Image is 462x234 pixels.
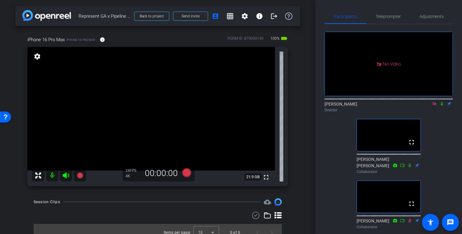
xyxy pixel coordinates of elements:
span: iPhone 16 Pro Max [28,36,65,43]
img: Session clips [274,198,282,206]
span: No Video [383,61,401,67]
div: 24 [126,168,141,173]
span: 21.9 GB [244,173,262,181]
mat-icon: fullscreen [262,174,270,181]
mat-icon: accessibility [427,219,434,226]
div: ROOM ID: 879090139 [228,36,263,45]
div: Director [324,107,453,113]
span: Back to project [140,14,164,18]
div: [PERSON_NAME] [PERSON_NAME] [357,156,421,175]
mat-icon: fullscreen [408,139,415,146]
mat-icon: info [100,37,105,42]
span: Adjustments [420,14,444,19]
div: Collaborator [357,224,421,230]
span: Send invite [182,14,200,19]
mat-icon: logout [270,13,278,20]
span: Destinations for your clips [264,198,271,206]
span: Represent GA x Pipeline Fund Interview [79,10,130,22]
mat-icon: cloud_upload [264,198,271,206]
div: Session Clips [34,199,60,205]
div: 00:00:00 [141,168,182,178]
span: Participants [334,14,357,19]
mat-icon: fullscreen [408,200,415,207]
mat-icon: settings [241,13,248,20]
mat-icon: battery_std [280,35,288,42]
div: [PERSON_NAME] [357,218,421,230]
mat-icon: settings [33,53,42,60]
span: FPS [130,168,136,173]
img: app-logo [22,10,71,21]
mat-icon: message [447,219,454,226]
span: 100% [269,34,280,43]
mat-icon: account_box [212,13,219,20]
mat-icon: grid_on [226,13,234,20]
div: 4K [126,174,141,178]
button: Back to project [134,12,169,21]
div: Collaborator [357,169,421,175]
div: [PERSON_NAME] [324,101,453,113]
span: Teleprompter [376,14,401,19]
button: Send invite [173,12,208,21]
span: iPhone 16 Pro Max [66,38,95,42]
mat-icon: info [256,13,263,20]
